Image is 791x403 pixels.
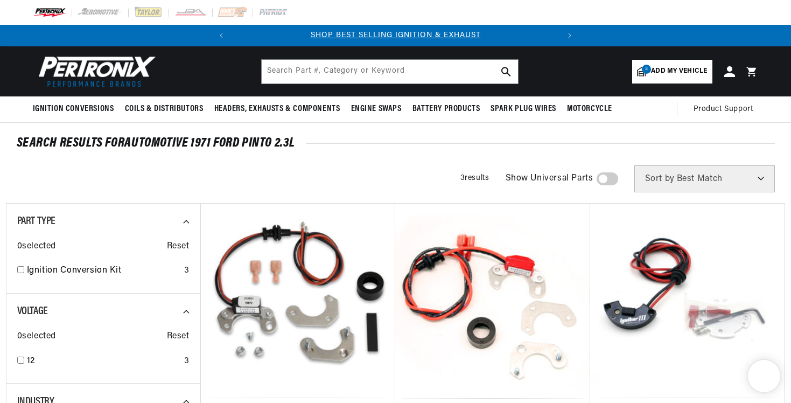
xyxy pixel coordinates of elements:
[17,330,56,344] span: 0 selected
[17,240,56,254] span: 0 selected
[694,96,759,122] summary: Product Support
[642,65,651,74] span: 3
[632,60,712,84] a: 3Add my vehicle
[33,96,120,122] summary: Ignition Conversions
[651,66,707,77] span: Add my vehicle
[6,25,786,46] slideshow-component: Translation missing: en.sections.announcements.announcement_bar
[346,96,407,122] summary: Engine Swaps
[27,264,180,278] a: Ignition Conversion Kit
[262,60,518,84] input: Search Part #, Category or Keyword
[506,172,593,186] span: Show Universal Parts
[184,264,190,278] div: 3
[311,31,481,39] a: SHOP BEST SELLING IGNITION & EXHAUST
[27,355,180,369] a: 12
[485,96,562,122] summary: Spark Plug Wires
[17,306,48,317] span: Voltage
[167,240,190,254] span: Reset
[351,103,402,115] span: Engine Swaps
[494,60,518,84] button: search button
[634,165,775,192] select: Sort by
[491,103,556,115] span: Spark Plug Wires
[33,53,157,90] img: Pertronix
[167,330,190,344] span: Reset
[407,96,486,122] summary: Battery Products
[209,96,346,122] summary: Headers, Exhausts & Components
[567,103,612,115] span: Motorcycle
[214,103,340,115] span: Headers, Exhausts & Components
[120,96,209,122] summary: Coils & Distributors
[125,103,204,115] span: Coils & Distributors
[645,175,675,183] span: Sort by
[33,103,114,115] span: Ignition Conversions
[232,30,559,41] div: 1 of 2
[559,25,580,46] button: Translation missing: en.sections.announcements.next_announcement
[211,25,232,46] button: Translation missing: en.sections.announcements.previous_announcement
[232,30,559,41] div: Announcement
[412,103,480,115] span: Battery Products
[694,103,753,115] span: Product Support
[460,174,489,182] span: 3 results
[562,96,618,122] summary: Motorcycle
[184,355,190,369] div: 3
[17,138,775,149] div: SEARCH RESULTS FOR Automotive 1971 Ford Pinto 2.3L
[17,216,55,227] span: Part Type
